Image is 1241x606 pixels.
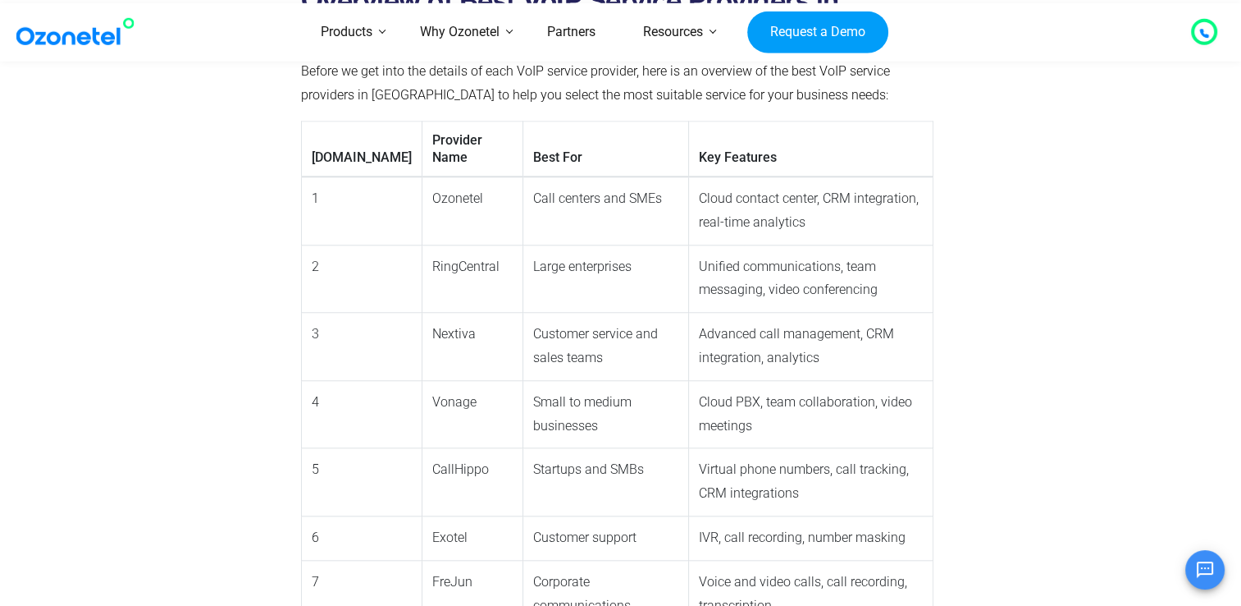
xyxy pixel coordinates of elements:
td: Vonage [422,380,523,448]
td: Customer service and sales teams [523,313,689,381]
td: 3 [301,313,422,381]
th: Provider Name [422,122,523,177]
td: Large enterprises [523,245,689,313]
th: Best For [523,122,689,177]
td: Virtual phone numbers, call tracking, CRM integrations [689,448,933,516]
a: Why Ozonetel [396,3,523,62]
td: RingCentral [422,245,523,313]
a: Resources [619,3,727,62]
a: Request a Demo [747,11,887,53]
td: IVR, call recording, number masking [689,516,933,560]
td: 1 [301,177,422,245]
td: 6 [301,516,422,560]
a: Products [297,3,396,62]
td: Small to medium businesses [523,380,689,448]
button: Open chat [1185,550,1225,590]
td: Cloud contact center, CRM integration, real-time analytics [689,177,933,245]
td: Advanced call management, CRM integration, analytics [689,313,933,381]
td: Unified communications, team messaging, video conferencing [689,245,933,313]
a: Partners [523,3,619,62]
td: 4 [301,380,422,448]
td: Nextiva [422,313,523,381]
td: Ozonetel [422,177,523,245]
td: CallHippo [422,448,523,516]
td: Cloud PBX, team collaboration, video meetings [689,380,933,448]
td: Customer support [523,516,689,560]
th: [DOMAIN_NAME] [301,122,422,177]
td: Startups and SMBs [523,448,689,516]
span: Before we get into the details of each VoIP service provider, here is an overview of the best VoI... [301,63,890,103]
td: Exotel [422,516,523,560]
td: 5 [301,448,422,516]
th: Key Features [689,122,933,177]
td: Call centers and SMEs [523,177,689,245]
td: 2 [301,245,422,313]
